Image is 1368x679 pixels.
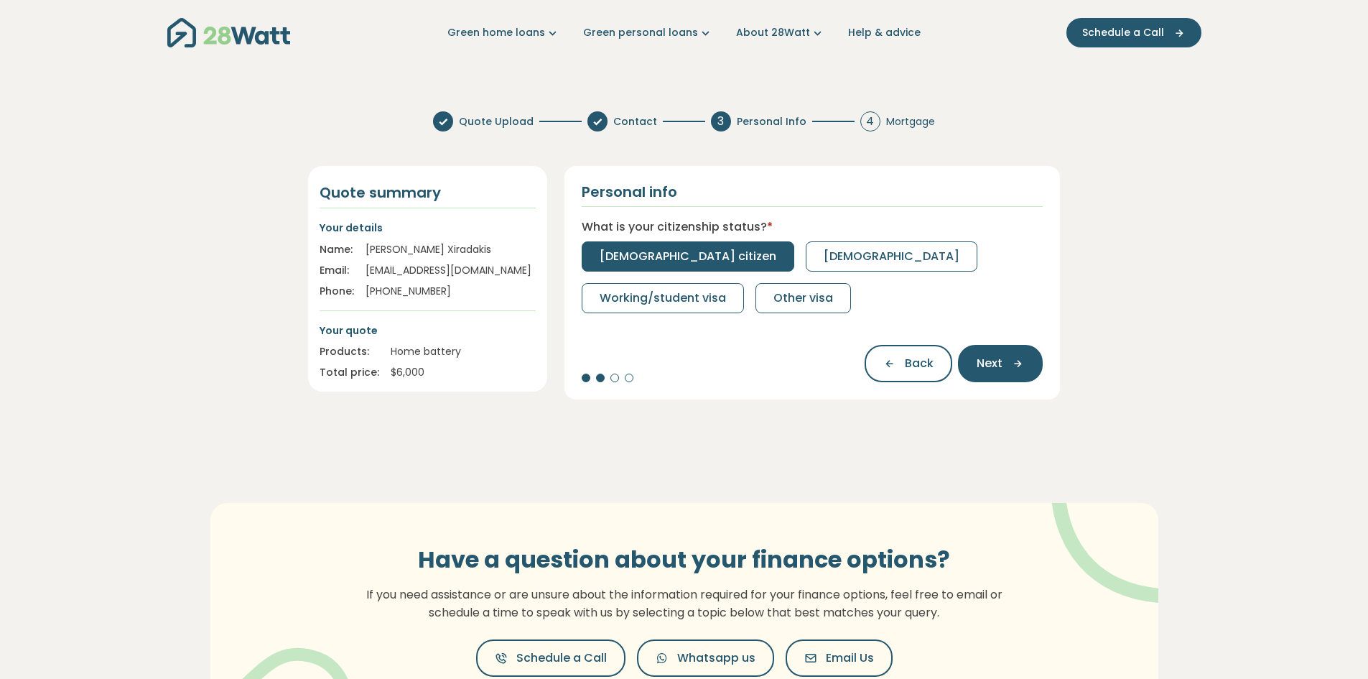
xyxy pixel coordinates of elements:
div: Products: [320,344,379,359]
span: Other visa [773,290,833,307]
button: Back [865,345,952,382]
a: Green home loans [447,25,560,40]
span: Quote Upload [459,114,534,129]
div: [PHONE_NUMBER] [366,284,536,299]
button: Working/student visa [582,283,744,313]
span: Schedule a Call [516,650,607,667]
div: Home battery [391,344,536,359]
h4: Quote summary [320,183,536,202]
img: vector [1014,463,1201,604]
a: Help & advice [848,25,921,40]
div: [EMAIL_ADDRESS][DOMAIN_NAME] [366,263,536,278]
img: 28Watt [167,18,290,47]
button: Schedule a Call [1066,18,1201,47]
button: Other visa [755,283,851,313]
div: Email: [320,263,354,278]
label: What is your citizenship status? [582,218,773,236]
p: Your details [320,220,536,236]
div: Name: [320,242,354,257]
div: $ 6,000 [391,365,536,380]
div: 3 [711,111,731,131]
button: Next [958,345,1043,382]
span: Back [905,355,934,372]
span: Personal Info [737,114,806,129]
div: 4 [860,111,880,131]
span: Schedule a Call [1082,25,1164,40]
span: Next [977,355,1002,372]
button: [DEMOGRAPHIC_DATA] [806,241,977,272]
span: Whatsapp us [677,650,755,667]
span: [DEMOGRAPHIC_DATA] [824,248,959,265]
h2: Personal info [582,183,677,200]
span: [DEMOGRAPHIC_DATA] citizen [600,248,776,265]
button: [DEMOGRAPHIC_DATA] citizen [582,241,794,272]
span: Working/student visa [600,290,726,307]
button: Schedule a Call [476,639,625,677]
h3: Have a question about your finance options? [358,546,1011,573]
a: About 28Watt [736,25,825,40]
div: [PERSON_NAME] Xiradakis [366,242,536,257]
nav: Main navigation [167,14,1201,51]
div: Phone: [320,284,354,299]
span: Mortgage [886,114,935,129]
button: Whatsapp us [637,639,774,677]
p: Your quote [320,323,536,338]
div: Total price: [320,365,379,380]
p: If you need assistance or are unsure about the information required for your finance options, fee... [358,586,1011,622]
button: Email Us [786,639,893,677]
a: Green personal loans [583,25,713,40]
span: Email Us [826,650,874,667]
span: Contact [613,114,657,129]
